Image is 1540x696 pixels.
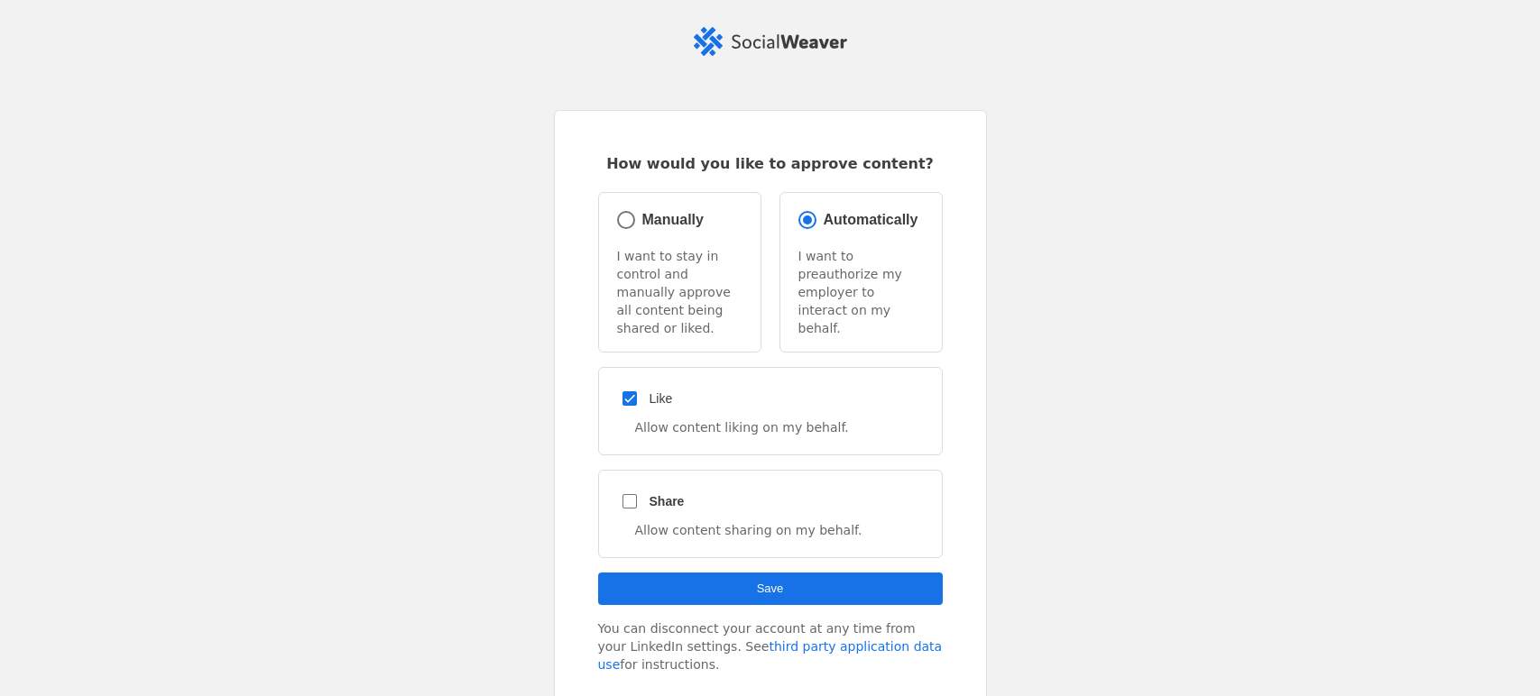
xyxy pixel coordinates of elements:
span: Like [650,391,673,406]
a: third party application data use [598,639,943,672]
span: Manually [642,212,704,227]
p: Allow content liking on my behalf. [635,418,927,436]
mat-radio-group: Select an option [598,192,943,353]
span: How would you like to approve content? [606,154,934,174]
span: Automatically [824,212,918,227]
p: Allow content sharing on my behalf. [635,521,927,539]
button: Save [598,572,943,605]
p: I want to stay in control and manually approve all content being shared or liked. [613,247,746,337]
div: You can disconnect your account at any time from your LinkedIn settings. See for instructions. [598,619,943,673]
span: Share [650,494,685,508]
p: I want to preauthorize my employer to interact on my behalf. [795,247,927,337]
span: Save [757,582,784,595]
